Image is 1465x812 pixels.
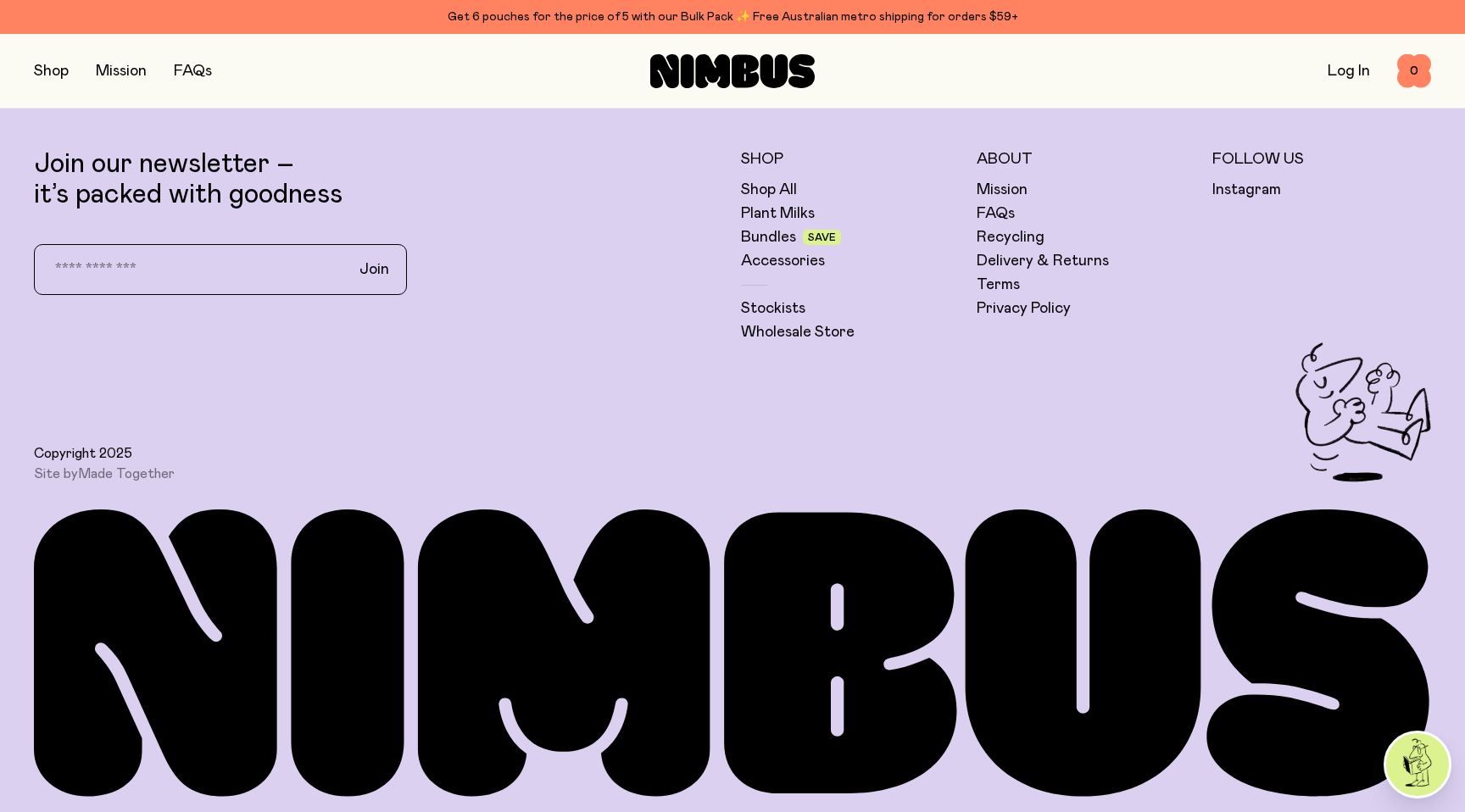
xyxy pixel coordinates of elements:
span: Save [808,232,836,242]
img: agent [1386,733,1449,796]
span: Site by [34,465,175,482]
a: Instagram [1212,180,1281,200]
button: 0 [1397,54,1431,88]
a: Recycling [977,227,1044,247]
h5: Follow Us [1212,149,1431,170]
span: Join [359,259,389,280]
a: FAQs [174,64,212,79]
button: Join [346,252,403,287]
a: Delivery & Returns [977,251,1109,271]
a: Privacy Policy [977,298,1071,319]
a: Shop All [741,180,797,200]
h5: About [977,149,1195,170]
a: FAQs [977,203,1015,224]
a: Log In [1328,64,1370,79]
div: Get 6 pouches for the price of 5 with our Bulk Pack ✨ Free Australian metro shipping for orders $59+ [34,7,1431,27]
a: Plant Milks [741,203,815,224]
a: Bundles [741,227,796,247]
a: Wholesale Store [741,322,855,342]
a: Mission [96,64,147,79]
h5: Shop [741,149,960,170]
span: Copyright 2025 [34,445,132,462]
a: Mission [977,180,1028,200]
a: Made Together [78,467,175,481]
a: Stockists [741,298,805,319]
p: Join our newsletter – it’s packed with goodness [34,149,724,210]
a: Accessories [741,251,825,271]
a: Terms [977,275,1020,295]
